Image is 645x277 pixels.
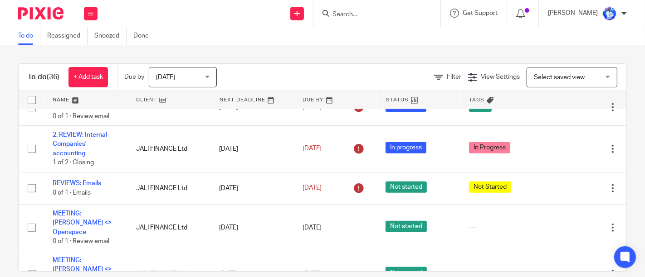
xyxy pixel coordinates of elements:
span: [DATE] [303,271,322,277]
a: Done [133,27,156,45]
span: Get Support [463,10,498,16]
span: View Settings [481,74,520,80]
span: In Progress [469,142,510,153]
span: Filter [447,74,461,80]
span: Select saved view [534,74,585,81]
span: Not started [386,221,427,232]
span: Tags [469,97,484,102]
span: 0 of 1 · Emails [53,190,91,196]
a: + Add task [68,67,108,87]
span: (36) [47,73,59,81]
p: [PERSON_NAME] [548,9,598,18]
a: Snoozed [94,27,127,45]
img: WhatsApp%20Image%202022-01-17%20at%2010.26.43%20PM.jpeg [602,6,617,21]
span: Not started [386,181,427,193]
span: [DATE] [303,224,322,231]
img: Pixie [18,7,64,19]
td: [DATE] [210,126,293,172]
p: Due by [124,72,144,81]
div: --- [469,223,534,232]
h1: To do [28,72,59,82]
span: 1 of 2 · Closing [53,159,94,166]
td: JALI FINANCE Ltd [127,172,210,204]
td: JALI FINANCE Ltd [127,205,210,251]
a: To do [18,27,40,45]
td: [DATE] [210,172,293,204]
span: [DATE] [303,185,322,191]
td: [DATE] [210,205,293,251]
input: Search [332,11,413,19]
a: MEETING: [PERSON_NAME] <> Openspace [53,210,112,235]
a: 2. REVIEW: Internal Companies' accounting [53,132,107,157]
span: [DATE] [156,74,175,81]
a: REVIEWS: Emails [53,180,101,186]
span: In progress [386,142,426,153]
a: Reassigned [47,27,88,45]
td: JALI FINANCE Ltd [127,126,210,172]
span: [DATE] [303,146,322,152]
span: 0 of 1 · Review email [53,238,109,244]
span: 0 of 1 · Review email [53,113,109,119]
span: Not Started [469,181,511,193]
